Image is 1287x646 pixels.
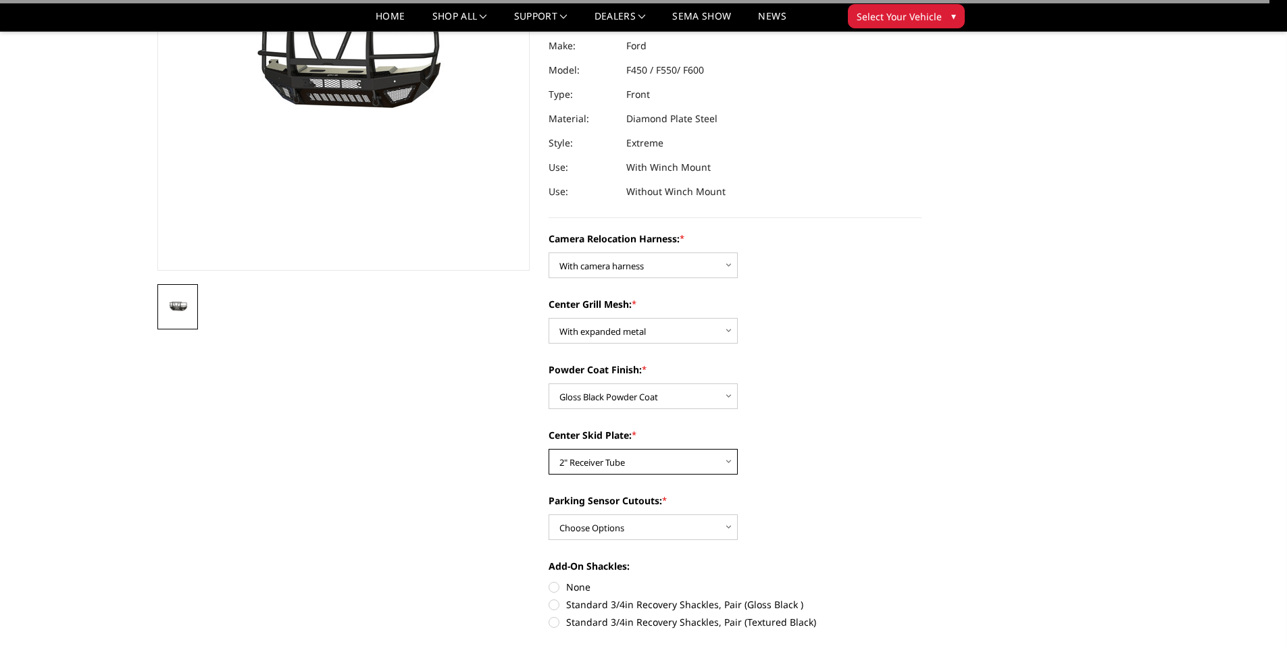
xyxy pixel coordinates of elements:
a: Home [376,11,405,31]
dd: F450 / F550/ F600 [626,58,704,82]
dd: Front [626,82,650,107]
button: Select Your Vehicle [848,4,965,28]
label: Powder Coat Finish: [549,362,922,377]
dd: Without Winch Mount [626,180,726,204]
label: Center Grill Mesh: [549,297,922,311]
a: Dealers [595,11,646,31]
dt: Type: [549,82,616,107]
label: Center Skid Plate: [549,428,922,442]
a: shop all [432,11,487,31]
dd: Extreme [626,131,663,155]
dt: Use: [549,155,616,180]
label: Camera Relocation Harness: [549,232,922,246]
label: Standard 3/4in Recovery Shackles, Pair (Gloss Black ) [549,597,922,612]
a: News [758,11,786,31]
dt: Model: [549,58,616,82]
dd: With Winch Mount [626,155,711,180]
dt: Make: [549,34,616,58]
dt: Use: [549,180,616,204]
dt: Style: [549,131,616,155]
dd: Ford [626,34,647,58]
dd: Diamond Plate Steel [626,107,717,131]
label: Parking Sensor Cutouts: [549,493,922,508]
dt: Material: [549,107,616,131]
span: ▾ [951,9,956,23]
label: None [549,580,922,594]
span: Select Your Vehicle [857,9,942,24]
a: SEMA Show [672,11,731,31]
a: Support [514,11,567,31]
label: Standard 3/4in Recovery Shackles, Pair (Textured Black) [549,615,922,629]
label: Add-On Shackles: [549,559,922,573]
img: 2023-2026 Ford F450-550 - T2 Series - Extreme Front Bumper (receiver or winch) [161,298,194,316]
